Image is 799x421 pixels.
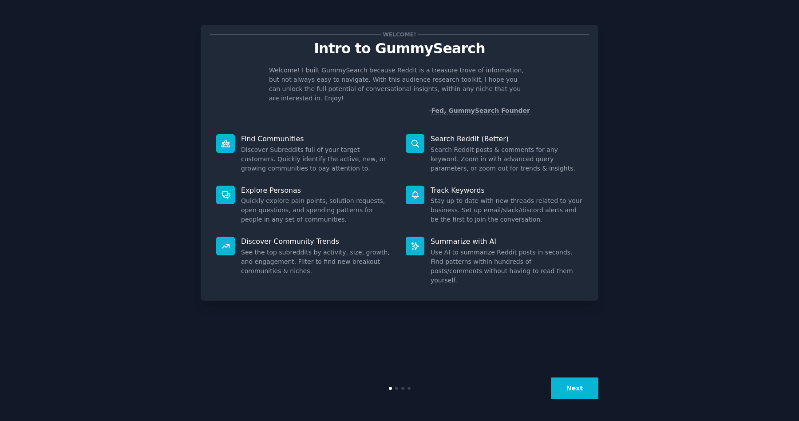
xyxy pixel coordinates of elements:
p: Find Communities [241,134,393,143]
p: Discover Community Trends [241,237,393,246]
p: Welcome! I built GummySearch because Reddit is a treasure trove of information, but not always ea... [269,66,530,103]
button: Next [551,377,598,399]
p: Explore Personas [241,186,393,195]
a: Fed, GummySearch Founder [431,107,530,115]
div: - [429,106,530,115]
dd: See the top subreddits by activity, size, growth, and engagement. Filter to find new breakout com... [241,248,393,276]
dd: Search Reddit posts & comments for any keyword. Zoom in with advanced query parameters, or zoom o... [431,145,583,173]
p: Intro to GummySearch [210,41,589,56]
dd: Use AI to summarize Reddit posts in seconds. Find patterns within hundreds of posts/comments with... [431,248,583,285]
p: Track Keywords [431,186,583,195]
span: Welcome! [381,30,418,39]
p: Summarize with AI [431,237,583,246]
p: Search Reddit (Better) [431,134,583,143]
dd: Stay up to date with new threads related to your business. Set up email/slack/discord alerts and ... [431,196,583,224]
dd: Discover Subreddits full of your target customers. Quickly identify the active, new, or growing c... [241,145,393,173]
dd: Quickly explore pain points, solution requests, open questions, and spending patterns for people ... [241,196,393,224]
